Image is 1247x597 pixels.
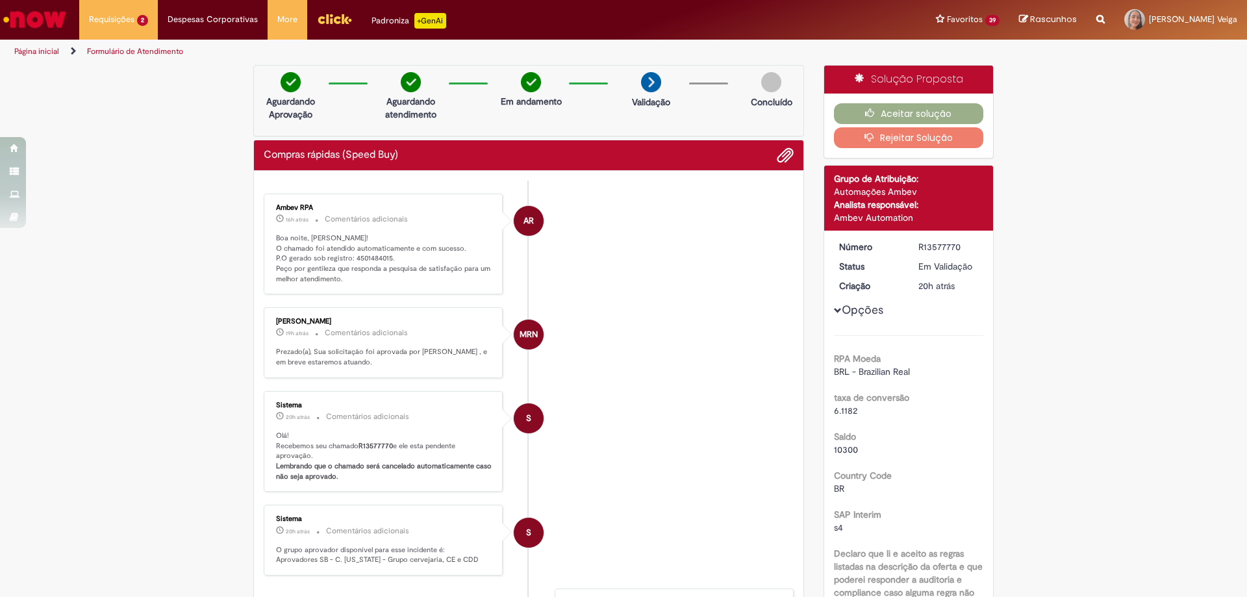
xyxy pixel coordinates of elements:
[514,403,544,433] div: System
[514,206,544,236] div: Ambev RPA
[918,279,979,292] div: 29/09/2025 15:32:21
[325,327,408,338] small: Comentários adicionais
[777,147,794,164] button: Adicionar anexos
[401,72,421,92] img: check-circle-green.png
[286,527,310,535] time: 29/09/2025 15:32:29
[286,527,310,535] span: 20h atrás
[286,413,310,421] time: 29/09/2025 15:32:33
[276,431,492,482] p: Olá! Recebemos seu chamado e ele esta pendente aprovação.
[325,214,408,225] small: Comentários adicionais
[317,9,352,29] img: click_logo_yellow_360x200.png
[1030,13,1077,25] span: Rascunhos
[834,509,881,520] b: SAP Interim
[829,279,909,292] dt: Criação
[414,13,446,29] p: +GenAi
[834,431,856,442] b: Saldo
[632,95,670,108] p: Validação
[281,72,301,92] img: check-circle-green.png
[259,95,322,121] p: Aguardando Aprovação
[286,329,309,337] span: 19h atrás
[834,185,984,198] div: Automações Ambev
[834,392,909,403] b: taxa de conversão
[918,260,979,273] div: Em Validação
[326,411,409,422] small: Comentários adicionais
[526,517,531,548] span: S
[276,515,492,523] div: Sistema
[834,103,984,124] button: Aceitar solução
[276,545,492,565] p: O grupo aprovador disponível para esse incidente é: Aprovadores SB - C. [US_STATE] - Grupo cervej...
[1019,14,1077,26] a: Rascunhos
[137,15,148,26] span: 2
[276,401,492,409] div: Sistema
[276,461,494,481] b: Lembrando que o chamado será cancelado automaticamente caso não seja aprovado.
[751,95,792,108] p: Concluído
[834,172,984,185] div: Grupo de Atribuição:
[89,13,134,26] span: Requisições
[761,72,781,92] img: img-circle-grey.png
[514,518,544,548] div: System
[834,405,857,416] span: 6.1182
[834,198,984,211] div: Analista responsável:
[286,216,309,223] span: 16h atrás
[14,46,59,57] a: Página inicial
[829,240,909,253] dt: Número
[1,6,68,32] img: ServiceNow
[514,320,544,349] div: Mario Romano Neto
[10,40,822,64] ul: Trilhas de página
[520,319,538,350] span: MRN
[379,95,442,121] p: Aguardando atendimento
[918,280,955,292] span: 20h atrás
[286,413,310,421] span: 20h atrás
[521,72,541,92] img: check-circle-green.png
[168,13,258,26] span: Despesas Corporativas
[834,522,843,533] span: s4
[359,441,393,451] b: R13577770
[947,13,983,26] span: Favoritos
[501,95,562,108] p: Em andamento
[918,240,979,253] div: R13577770
[834,127,984,148] button: Rejeitar Solução
[523,205,534,236] span: AR
[834,483,844,494] span: BR
[985,15,1000,26] span: 39
[526,403,531,434] span: S
[834,470,892,481] b: Country Code
[641,72,661,92] img: arrow-next.png
[829,260,909,273] dt: Status
[264,149,398,161] h2: Compras rápidas (Speed Buy) Histórico de tíquete
[372,13,446,29] div: Padroniza
[1149,14,1237,25] span: [PERSON_NAME] Veiga
[276,347,492,367] p: Prezado(a), Sua solicitação foi aprovada por [PERSON_NAME] , e em breve estaremos atuando.
[276,204,492,212] div: Ambev RPA
[87,46,183,57] a: Formulário de Atendimento
[834,353,881,364] b: RPA Moeda
[824,66,994,94] div: Solução Proposta
[276,233,492,285] p: Boa noite, [PERSON_NAME]! O chamado foi atendido automaticamente e com sucesso. P.O gerado sob re...
[286,216,309,223] time: 29/09/2025 18:58:13
[834,444,858,455] span: 10300
[276,318,492,325] div: [PERSON_NAME]
[277,13,297,26] span: More
[834,366,910,377] span: BRL - Brazilian Real
[326,526,409,537] small: Comentários adicionais
[834,211,984,224] div: Ambev Automation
